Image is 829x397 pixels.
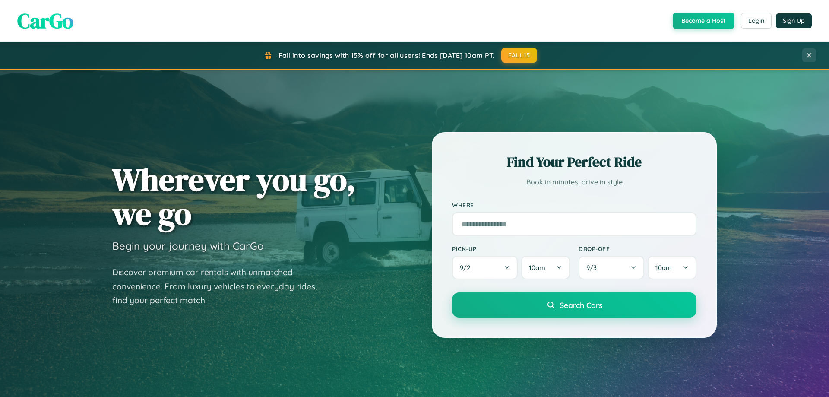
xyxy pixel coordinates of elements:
[579,245,696,252] label: Drop-off
[112,239,264,252] h3: Begin your journey with CarGo
[501,48,538,63] button: FALL15
[278,51,495,60] span: Fall into savings with 15% off for all users! Ends [DATE] 10am PT.
[673,13,734,29] button: Become a Host
[776,13,812,28] button: Sign Up
[452,245,570,252] label: Pick-up
[112,265,328,308] p: Discover premium car rentals with unmatched convenience. From luxury vehicles to everyday rides, ...
[560,300,602,310] span: Search Cars
[452,152,696,172] h2: Find Your Perfect Ride
[452,256,518,279] button: 9/2
[529,264,545,272] span: 10am
[460,264,475,272] span: 9 / 2
[586,264,601,272] span: 9 / 3
[17,6,73,35] span: CarGo
[579,256,644,279] button: 9/3
[521,256,570,279] button: 10am
[452,176,696,188] p: Book in minutes, drive in style
[648,256,696,279] button: 10am
[655,264,672,272] span: 10am
[741,13,772,29] button: Login
[112,162,356,231] h1: Wherever you go, we go
[452,292,696,318] button: Search Cars
[452,201,696,209] label: Where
